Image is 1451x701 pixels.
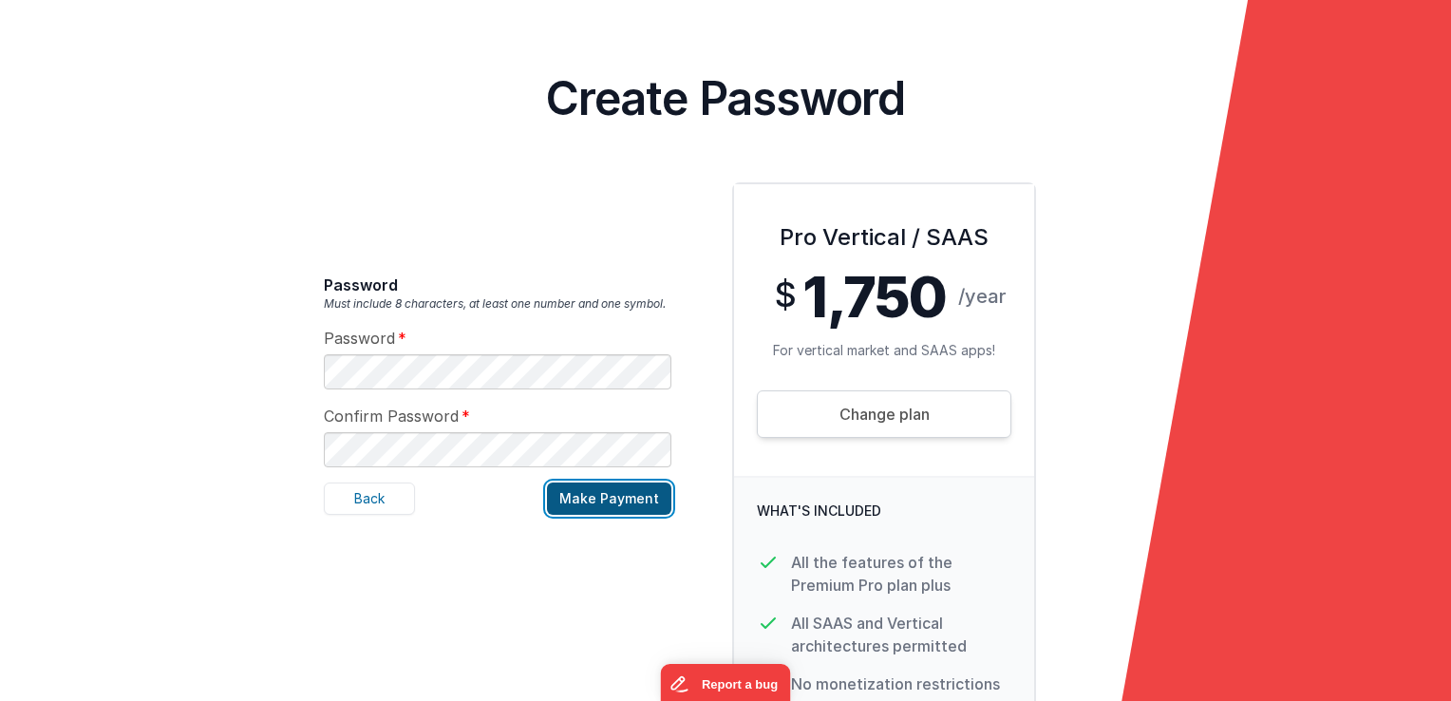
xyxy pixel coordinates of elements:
[958,283,1006,310] span: /year
[324,274,671,296] h3: Password
[791,612,1011,657] p: All SAAS and Vertical architectures permitted
[547,483,671,515] button: Make Payment
[324,296,671,312] p: Must include 8 characters, at least one number and one symbol.
[757,390,1011,438] a: Change plan
[791,673,1000,695] p: No monetization restrictions
[324,327,395,350] span: Password
[791,551,1011,597] p: All the features of the Premium Pro plan plus
[324,483,415,515] button: Back
[757,501,1011,521] p: What's Included
[757,340,1011,360] p: For vertical market and SAAS apps!
[324,405,459,427] span: Confirm Password
[757,222,1011,253] h3: Pro Vertical / SAAS
[775,275,796,313] span: $
[15,76,1436,122] h4: Create Password
[802,268,947,325] span: 1,750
